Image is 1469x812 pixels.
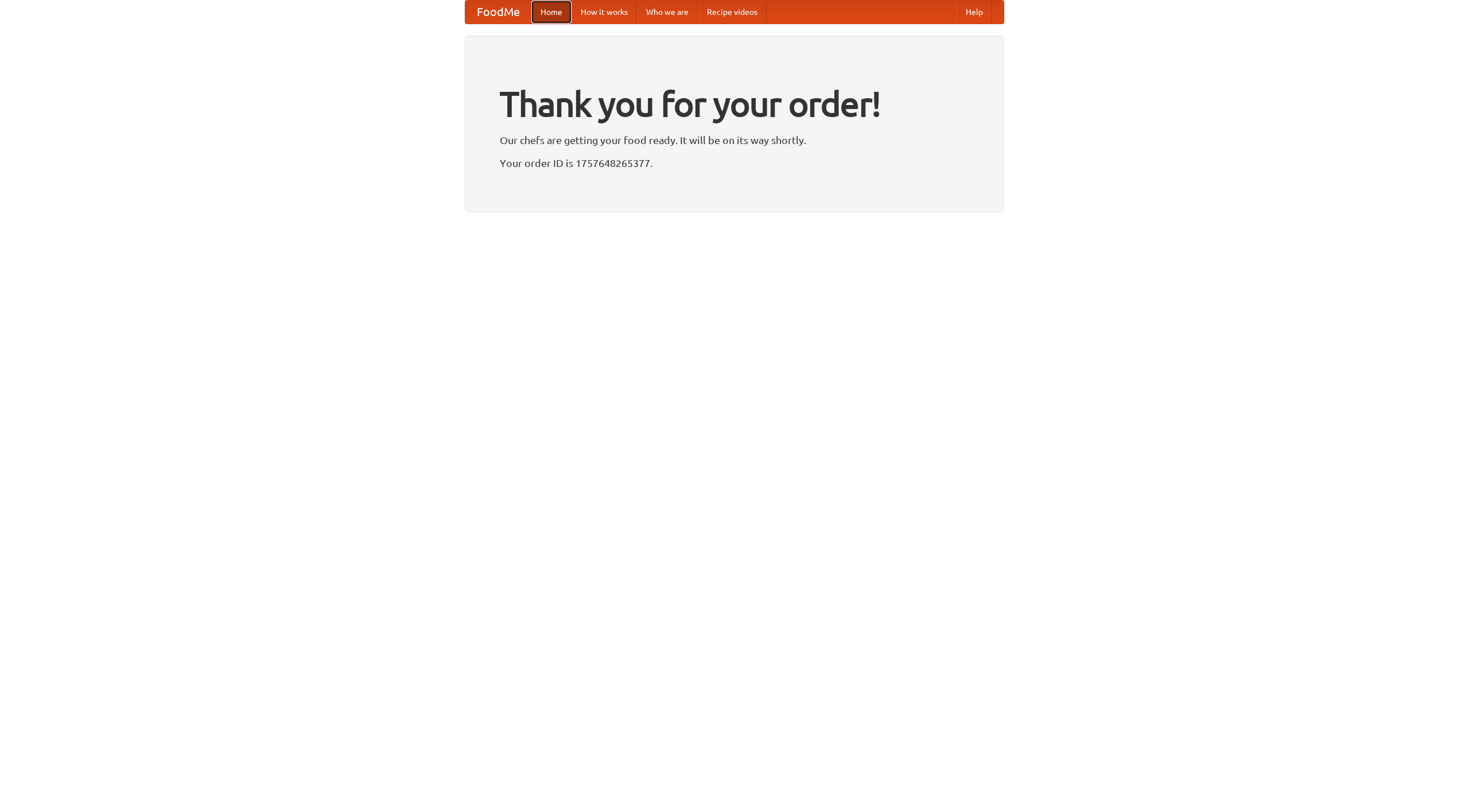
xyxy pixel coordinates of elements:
[572,1,637,24] a: How it works
[500,76,969,131] h1: Thank you for your order!
[500,131,969,149] p: Our chefs are getting your food ready. It will be on its way shortly.
[465,1,531,24] a: FoodMe
[698,1,767,24] a: Recipe videos
[531,1,572,24] a: Home
[637,1,698,24] a: Who we are
[500,154,969,172] p: Your order ID is 1757648265377.
[957,1,992,24] a: Help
